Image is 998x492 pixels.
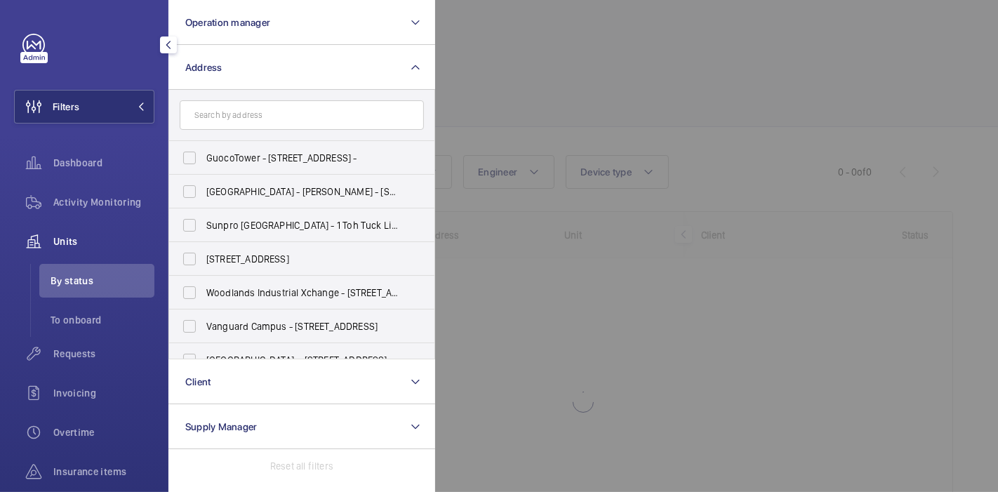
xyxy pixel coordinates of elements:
[14,90,154,124] button: Filters
[53,195,154,209] span: Activity Monitoring
[53,347,154,361] span: Requests
[51,274,154,288] span: By status
[53,465,154,479] span: Insurance items
[53,234,154,248] span: Units
[53,156,154,170] span: Dashboard
[53,100,79,114] span: Filters
[51,313,154,327] span: To onboard
[53,425,154,439] span: Overtime
[53,386,154,400] span: Invoicing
